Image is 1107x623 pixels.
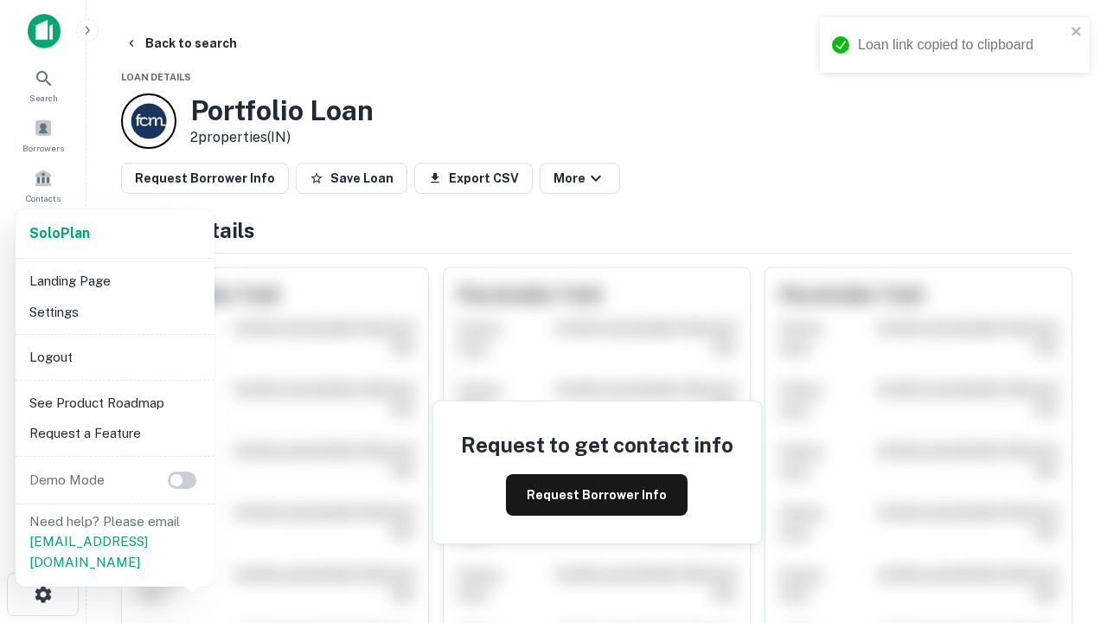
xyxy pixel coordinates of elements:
button: close [1071,24,1083,41]
li: Request a Feature [22,418,208,449]
p: Demo Mode [22,470,112,491]
li: See Product Roadmap [22,388,208,419]
strong: Solo Plan [29,225,90,241]
p: Need help? Please email [29,511,201,573]
li: Settings [22,297,208,328]
li: Landing Page [22,266,208,297]
div: Loan link copied to clipboard [858,35,1065,55]
a: SoloPlan [29,223,90,244]
iframe: Chat Widget [1021,429,1107,512]
li: Logout [22,342,208,373]
a: [EMAIL_ADDRESS][DOMAIN_NAME] [29,534,148,569]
